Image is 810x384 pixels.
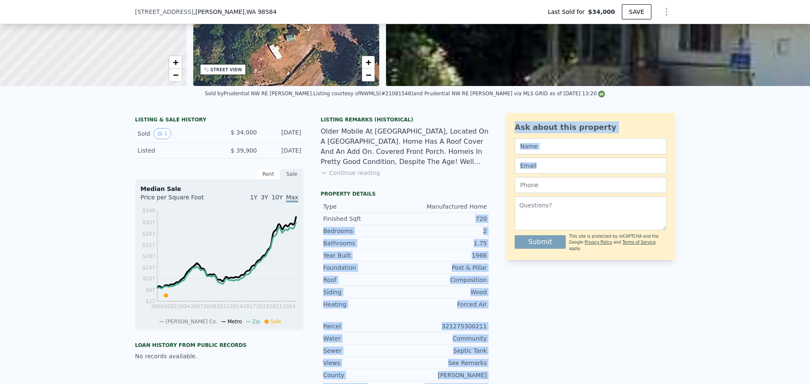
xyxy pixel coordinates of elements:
[140,193,219,207] div: Price per Square Foot
[405,263,487,272] div: Post & Pillar
[585,240,612,244] a: Privacy Policy
[323,202,405,211] div: Type
[362,56,375,69] a: Zoom in
[323,359,405,367] div: Views
[217,303,230,309] tspan: 2012
[323,371,405,379] div: County
[323,322,405,330] div: Parcel
[142,276,155,282] tspan: $107
[280,169,304,180] div: Sale
[405,239,487,247] div: 1.75
[227,319,242,325] span: Metro
[323,227,405,235] div: Bedrooms
[231,147,257,154] span: $ 39,900
[405,371,487,379] div: [PERSON_NAME]
[658,3,675,20] button: Show Options
[323,346,405,355] div: Sewer
[588,8,615,16] span: $34,000
[211,67,242,73] div: STREET VIEW
[313,91,605,97] div: Listing courtesy of NWMLS (#21081548) and Prudential NW RE [PERSON_NAME] via MLS GRID as of [DATE...
[323,251,405,260] div: Year Built
[165,319,217,325] span: [PERSON_NAME] Co.
[142,265,155,271] tspan: $147
[231,129,257,136] span: $ 34,000
[323,276,405,284] div: Roof
[515,235,566,249] button: Submit
[622,240,656,244] a: Terms of Service
[515,177,667,193] input: Phone
[264,128,301,139] div: [DATE]
[405,300,487,309] div: Forced Air
[146,298,155,304] tspan: $27
[405,359,487,367] div: See Remarks
[323,300,405,309] div: Heating
[272,194,283,201] span: 10Y
[256,169,280,180] div: Rent
[142,220,155,226] tspan: $307
[142,208,155,214] tspan: $349
[135,342,304,349] div: Loan history from public records
[230,303,243,309] tspan: 2014
[243,303,256,309] tspan: 2017
[321,191,489,197] div: Property details
[548,8,588,16] span: Last Sold for
[323,215,405,223] div: Finished Sqft
[164,303,177,309] tspan: 2002
[515,121,667,133] div: Ask about this property
[142,231,155,237] tspan: $267
[151,303,164,309] tspan: 2000
[405,215,487,223] div: 720
[270,319,281,325] span: Sale
[194,8,277,16] span: , [PERSON_NAME]
[286,194,298,202] span: Max
[138,128,213,139] div: Sold
[173,70,178,80] span: −
[142,253,155,259] tspan: $187
[261,194,268,201] span: 3Y
[598,91,605,97] img: NWMLS Logo
[321,126,489,167] div: Older Mobile At [GEOGRAPHIC_DATA], Located On A [GEOGRAPHIC_DATA]. Home Has A Roof Cover And An A...
[366,57,371,67] span: +
[323,239,405,247] div: Bathrooms
[323,288,405,296] div: Siding
[362,69,375,81] a: Zoom out
[283,303,296,309] tspan: 2024
[405,346,487,355] div: Septic Tank
[245,8,277,15] span: , WA 98584
[140,185,298,193] div: Median Sale
[405,322,487,330] div: 321275300211
[205,91,313,97] div: Sold by Prudential NW RE [PERSON_NAME] .
[250,194,257,201] span: 1Y
[169,69,182,81] a: Zoom out
[135,352,304,360] div: No records available.
[252,319,260,325] span: Zip
[405,334,487,343] div: Community
[405,276,487,284] div: Composition
[177,303,190,309] tspan: 2004
[515,158,667,174] input: Email
[135,8,194,16] span: [STREET_ADDRESS]
[405,288,487,296] div: Wood
[138,146,213,155] div: Listed
[515,138,667,154] input: Name
[142,242,155,248] tspan: $227
[135,116,304,125] div: LISTING & SALE HISTORY
[622,4,651,19] button: SAVE
[169,56,182,69] a: Zoom in
[173,57,178,67] span: +
[569,234,667,252] div: This site is protected by reCAPTCHA and the Google and apply.
[256,303,269,309] tspan: 2019
[264,146,301,155] div: [DATE]
[366,70,371,80] span: −
[405,227,487,235] div: 2
[203,303,216,309] tspan: 2009
[321,169,380,177] button: Continue reading
[405,251,487,260] div: 1966
[323,263,405,272] div: Foundation
[154,128,171,139] button: View historical data
[146,287,155,293] tspan: $67
[269,303,282,309] tspan: 2021
[323,334,405,343] div: Water
[321,116,489,123] div: Listing Remarks (Historical)
[405,202,487,211] div: Manufactured Home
